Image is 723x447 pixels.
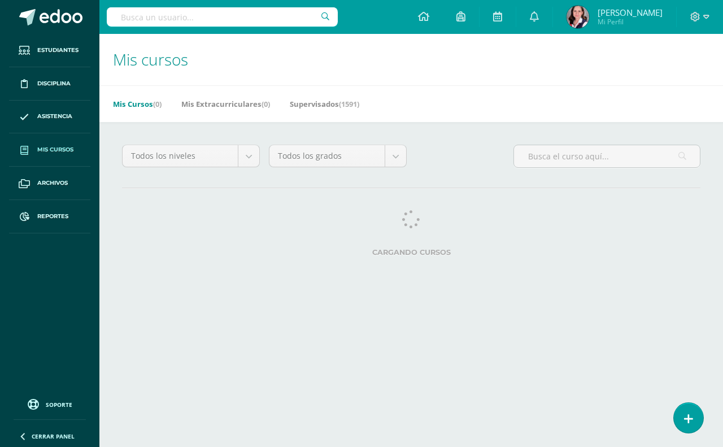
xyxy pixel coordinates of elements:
span: Mis cursos [37,145,73,154]
a: Todos los niveles [123,145,259,167]
input: Busca un usuario... [107,7,337,27]
a: Asistencia [9,101,90,134]
a: Mis Cursos(0) [113,95,162,113]
span: [PERSON_NAME] [598,7,663,18]
a: Todos los grados [269,145,406,167]
a: Soporte [14,396,86,411]
span: Reportes [37,212,68,221]
a: Estudiantes [9,34,90,67]
input: Busca el curso aquí... [514,145,700,167]
span: Disciplina [37,79,71,88]
img: 03ff0526453eeaa6c283339c1e1f4035.png [567,6,589,28]
span: (1591) [339,99,359,109]
span: Soporte [46,401,72,409]
a: Disciplina [9,67,90,101]
a: Reportes [9,200,90,233]
span: Archivos [37,179,68,188]
span: Estudiantes [37,46,79,55]
label: Cargando cursos [122,248,700,257]
a: Mis Extracurriculares(0) [181,95,270,113]
a: Mis cursos [9,133,90,167]
a: Supervisados(1591) [290,95,359,113]
a: Archivos [9,167,90,200]
span: Mi Perfil [598,17,663,27]
span: Mis cursos [113,49,188,70]
span: (0) [262,99,270,109]
span: Cerrar panel [32,432,75,440]
span: (0) [153,99,162,109]
span: Asistencia [37,112,72,121]
span: Todos los grados [278,145,376,167]
span: Todos los niveles [131,145,229,167]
